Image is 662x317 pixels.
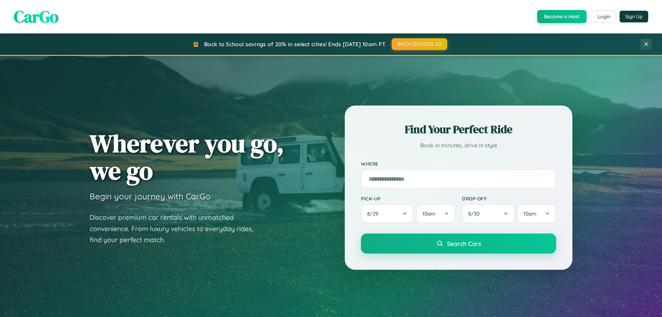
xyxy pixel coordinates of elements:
label: Where [361,161,556,167]
button: Sign Up [620,11,648,22]
p: Discover premium car rentals with unmatched convenience. From luxury vehicles to everyday rides, ... [90,212,262,246]
button: 8/30 [462,204,514,223]
span: Search Cars [447,240,481,247]
button: BACK2SCHOOL20 [392,38,447,50]
button: 10am [517,204,556,223]
button: 8/29 [361,204,413,223]
button: 10am [416,204,455,223]
button: Login [592,10,616,23]
span: 8 / 29 [367,210,382,217]
p: Book in minutes, drive in style [361,140,556,150]
span: CarGo [14,5,59,28]
span: 8 / 30 [468,210,483,217]
span: 10am [422,210,435,217]
h1: Wherever you go, we go [90,130,284,184]
label: Drop-off [462,196,556,201]
button: Search Cars [361,234,556,254]
label: Pick-up [361,196,455,201]
h3: Begin your journey with CarGo [90,191,211,201]
h2: Find Your Perfect Ride [361,122,556,137]
span: 10am [523,210,536,217]
span: Back to School savings of 20% in select cities! Ends [DATE] 10am PT. [204,41,386,48]
button: Become a Host [537,10,586,23]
